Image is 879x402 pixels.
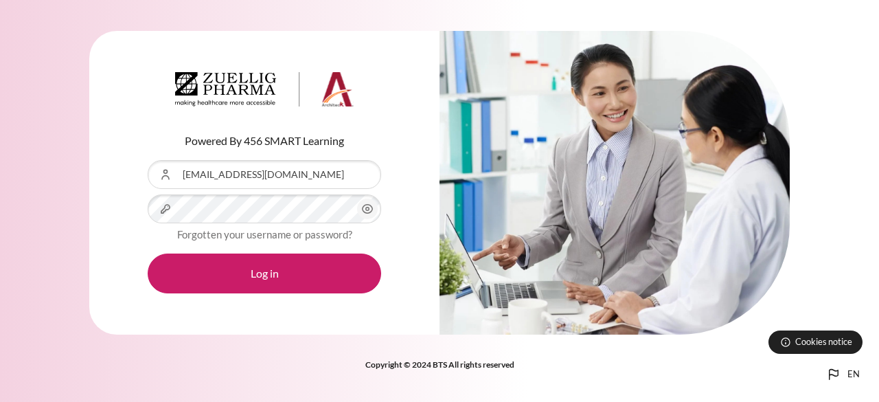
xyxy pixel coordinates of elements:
[175,72,354,112] a: Architeck
[177,228,352,241] a: Forgotten your username or password?
[847,368,860,381] span: en
[795,335,852,348] span: Cookies notice
[820,361,865,388] button: Languages
[148,254,381,293] button: Log in
[148,133,381,149] p: Powered By 456 SMART Learning
[175,72,354,107] img: Architeck
[768,331,863,354] button: Cookies notice
[148,160,381,189] input: Username or Email Address
[365,359,514,370] strong: Copyright © 2024 BTS All rights reserved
